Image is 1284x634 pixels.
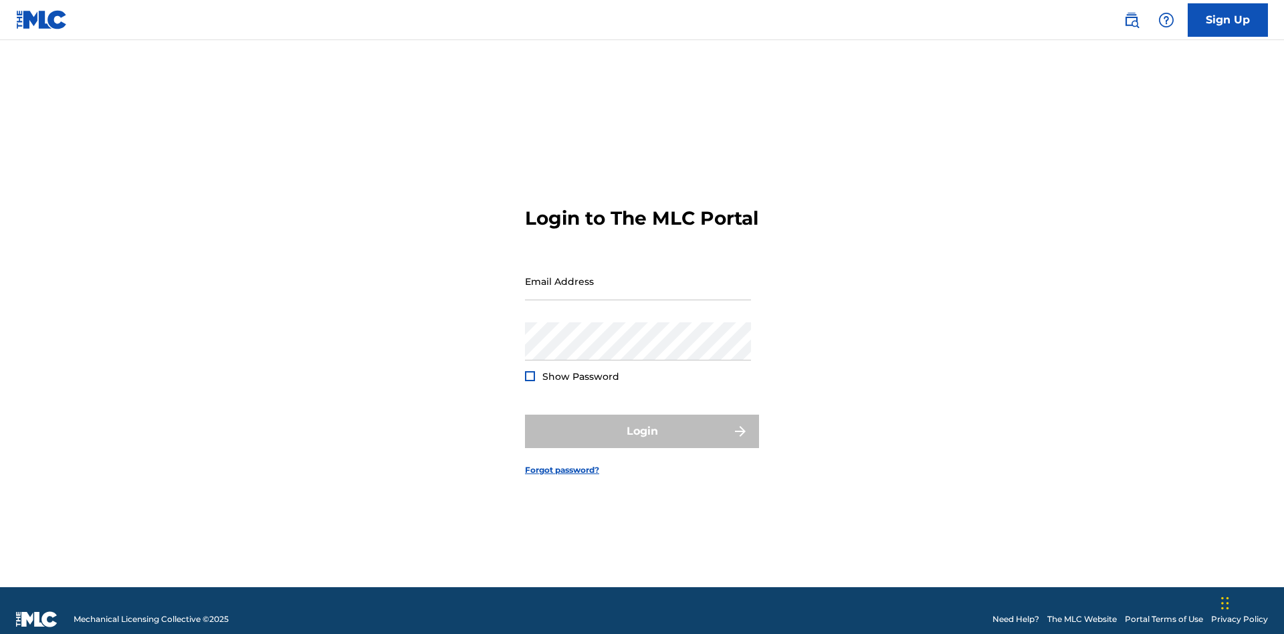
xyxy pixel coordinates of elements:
[16,611,58,627] img: logo
[1158,12,1174,28] img: help
[1221,583,1229,623] div: Drag
[74,613,229,625] span: Mechanical Licensing Collective © 2025
[1047,613,1117,625] a: The MLC Website
[542,371,619,383] span: Show Password
[1153,7,1180,33] div: Help
[1217,570,1284,634] iframe: Chat Widget
[992,613,1039,625] a: Need Help?
[1123,12,1140,28] img: search
[1211,613,1268,625] a: Privacy Policy
[525,207,758,230] h3: Login to The MLC Portal
[1125,613,1203,625] a: Portal Terms of Use
[1188,3,1268,37] a: Sign Up
[1118,7,1145,33] a: Public Search
[525,464,599,476] a: Forgot password?
[16,10,68,29] img: MLC Logo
